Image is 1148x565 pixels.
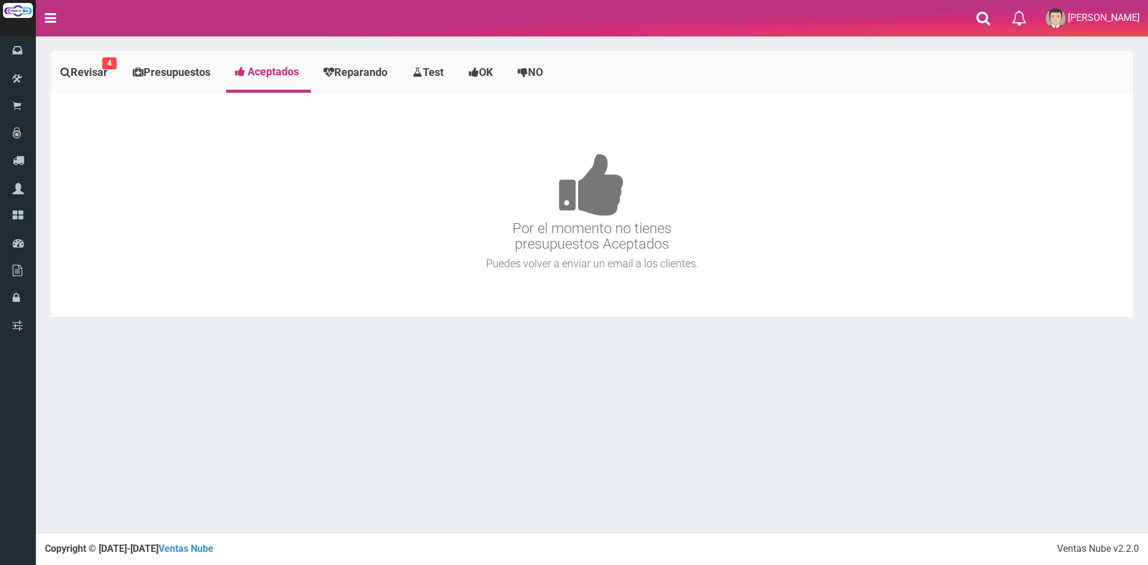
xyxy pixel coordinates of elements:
h4: Puedes volver a enviar un email a los clientes. [54,258,1130,270]
div: Ventas Nube v2.2.0 [1057,542,1139,556]
span: Revisar [71,66,108,78]
span: [PERSON_NAME] [1068,12,1140,23]
span: Aceptados [248,65,299,78]
a: Aceptados [226,54,311,90]
a: NO [508,54,555,91]
a: Presupuestos [123,54,223,91]
small: 4 [102,57,117,69]
span: Reparando [334,66,387,78]
span: OK [479,66,493,78]
span: Presupuestos [143,66,210,78]
h3: Por el momento no tienes presupuestos Aceptados [54,117,1130,252]
a: Revisar4 [51,54,120,91]
span: Test [423,66,444,78]
a: Reparando [314,54,400,91]
a: Ventas Nube [158,543,213,554]
a: Test [403,54,456,91]
span: NO [528,66,543,78]
img: User Image [1046,8,1065,28]
strong: Copyright © [DATE]-[DATE] [45,543,213,554]
img: Logo grande [3,3,33,18]
a: OK [459,54,505,91]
